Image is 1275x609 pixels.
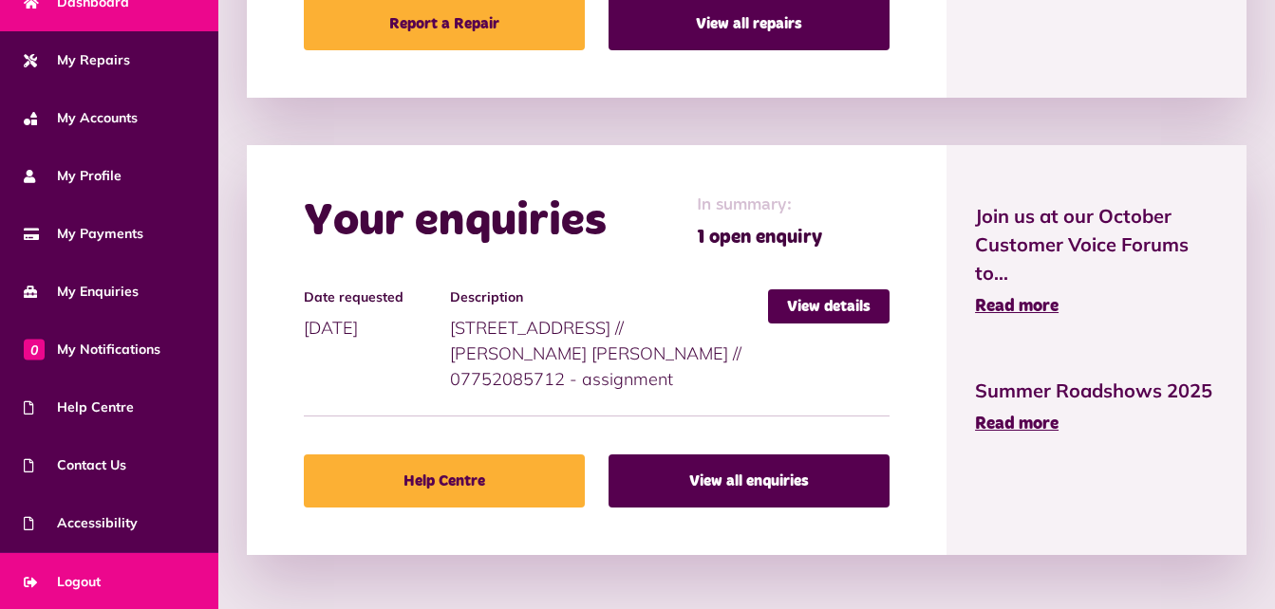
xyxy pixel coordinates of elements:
span: My Profile [24,166,122,186]
span: Accessibility [24,513,138,533]
span: 0 [24,339,45,360]
span: Logout [24,572,101,592]
span: My Enquiries [24,282,139,302]
span: My Accounts [24,108,138,128]
span: 1 open enquiry [697,223,822,251]
span: Read more [975,298,1059,315]
div: [STREET_ADDRESS] // [PERSON_NAME] [PERSON_NAME] // 07752085712 - assignment [450,289,768,392]
a: Join us at our October Customer Voice Forums to... Read more [975,202,1218,320]
div: [DATE] [304,289,450,341]
span: My Notifications [24,340,160,360]
span: Contact Us [24,455,126,475]
a: View details [768,289,890,323]
a: Summer Roadshows 2025 Read more [975,377,1218,437]
span: Help Centre [24,397,134,417]
h4: Description [450,289,759,305]
span: My Repairs [24,50,130,70]
span: Summer Roadshows 2025 [975,377,1218,405]
a: View all enquiries [609,454,890,507]
span: Read more [975,415,1059,433]
span: My Payments [24,224,143,244]
a: Help Centre [304,454,585,507]
h4: Date requested [304,289,441,305]
h2: Your enquiries [304,194,607,249]
span: Join us at our October Customer Voice Forums to... [975,202,1218,287]
span: In summary: [697,193,822,218]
